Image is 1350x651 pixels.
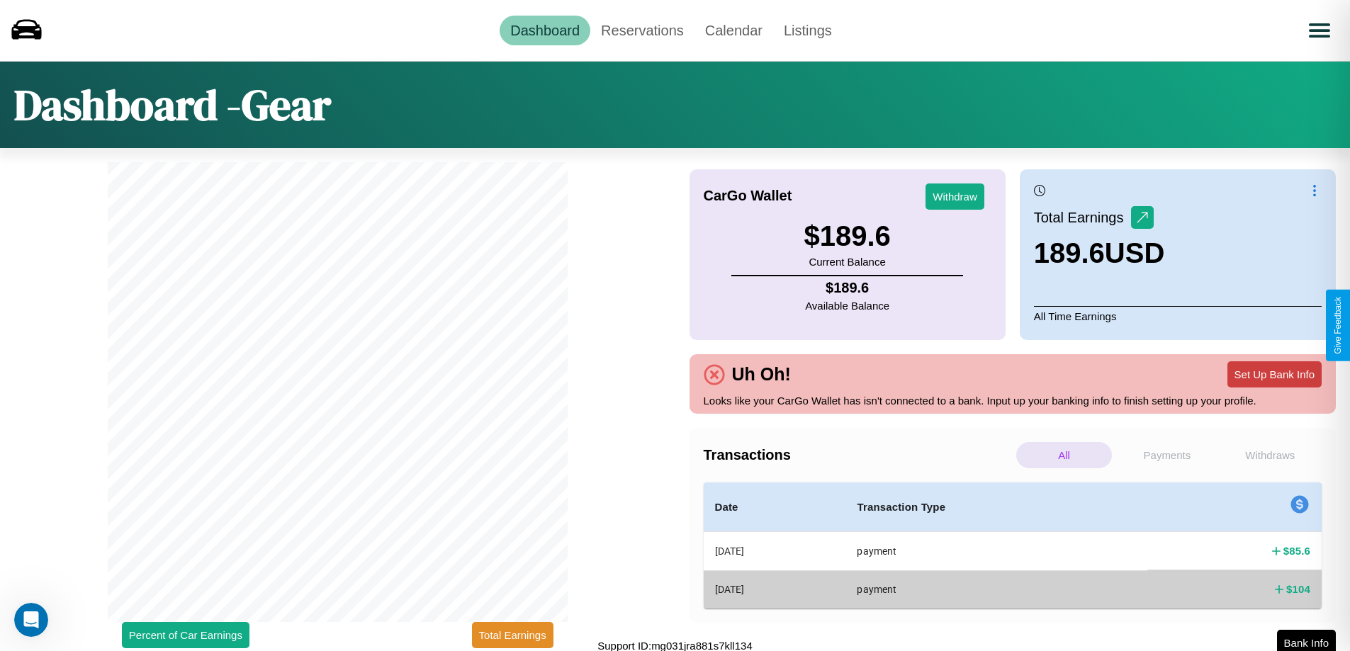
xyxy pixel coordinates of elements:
[122,622,249,648] button: Percent of Car Earnings
[805,280,889,296] h4: $ 189.6
[590,16,694,45] a: Reservations
[1227,361,1322,387] button: Set Up Bank Info
[1034,237,1165,269] h3: 189.6 USD
[1016,442,1112,468] p: All
[805,296,889,315] p: Available Balance
[725,364,798,385] h4: Uh Oh!
[704,391,1322,410] p: Looks like your CarGo Wallet has isn't connected to a bank. Input up your banking info to finish ...
[1034,306,1322,326] p: All Time Earnings
[715,499,835,516] h4: Date
[1333,297,1343,354] div: Give Feedback
[14,603,48,637] iframe: Intercom live chat
[1283,543,1310,558] h4: $ 85.6
[704,447,1013,463] h4: Transactions
[845,532,1147,571] th: payment
[804,252,890,271] p: Current Balance
[804,220,890,252] h3: $ 189.6
[926,183,984,210] button: Withdraw
[857,499,1136,516] h4: Transaction Type
[704,570,846,608] th: [DATE]
[704,482,1322,608] table: simple table
[1119,442,1215,468] p: Payments
[1300,11,1339,50] button: Open menu
[14,76,331,134] h1: Dashboard - Gear
[704,188,792,204] h4: CarGo Wallet
[704,532,846,571] th: [DATE]
[845,570,1147,608] th: payment
[1222,442,1318,468] p: Withdraws
[1286,582,1310,596] h4: $ 104
[773,16,843,45] a: Listings
[500,16,590,45] a: Dashboard
[694,16,773,45] a: Calendar
[472,622,553,648] button: Total Earnings
[1034,205,1131,230] p: Total Earnings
